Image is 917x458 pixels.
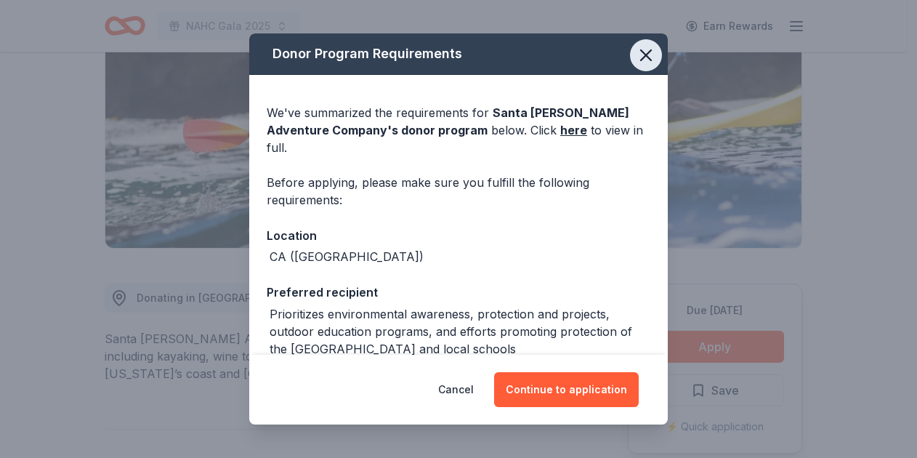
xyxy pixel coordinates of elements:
div: Donor Program Requirements [249,33,668,75]
div: We've summarized the requirements for below. Click to view in full. [267,104,650,156]
div: Location [267,226,650,245]
button: Continue to application [494,372,639,407]
div: Before applying, please make sure you fulfill the following requirements: [267,174,650,209]
button: Cancel [438,372,474,407]
div: Prioritizes environmental awareness, protection and projects, outdoor education programs, and eff... [270,305,650,358]
div: CA ([GEOGRAPHIC_DATA]) [270,248,424,265]
div: Preferred recipient [267,283,650,302]
a: here [560,121,587,139]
